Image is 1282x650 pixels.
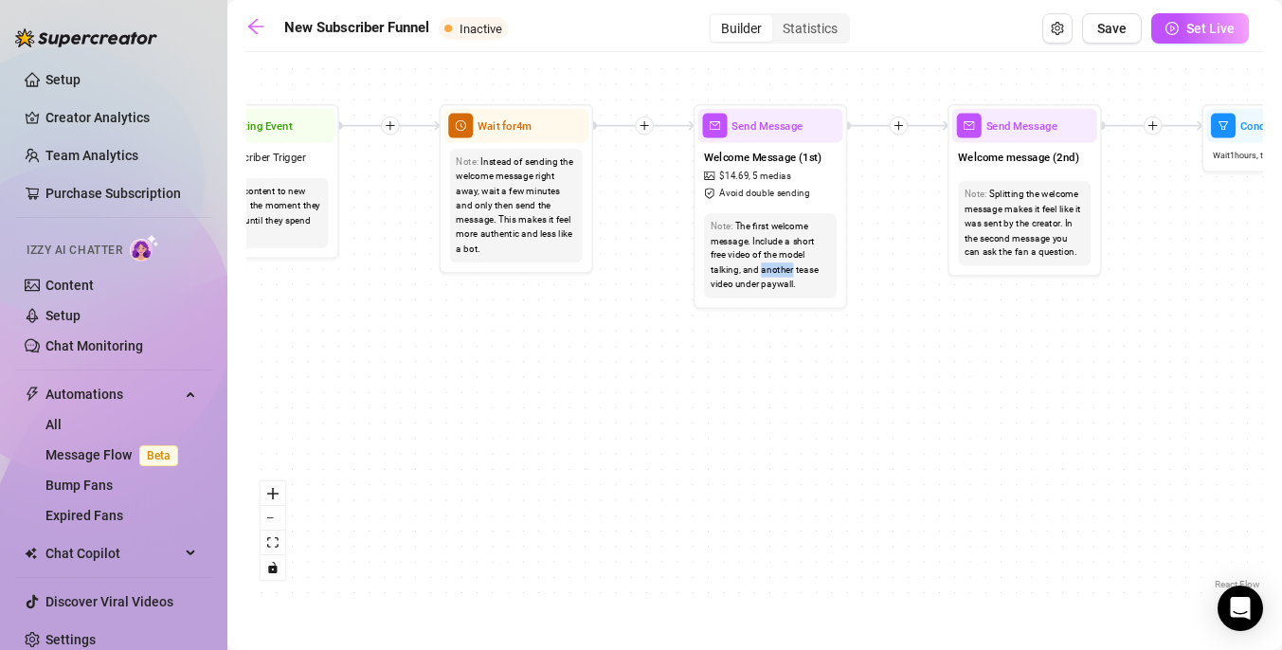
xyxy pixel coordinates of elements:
span: Send Message [986,117,1058,135]
div: mailSend MessageWelcome Message (1st)picture$14.69,5 mediassafety-certificateAvoid double sending... [694,104,848,309]
span: picture [704,171,717,181]
a: React Flow attribution [1215,579,1260,589]
span: setting [1051,22,1064,35]
span: clock-circle [448,114,473,138]
img: Chat Copilot [25,547,37,560]
span: mail [703,114,728,138]
button: Open Exit Rules [1042,13,1073,44]
span: 5 medias [752,169,791,183]
span: plus [1147,120,1158,131]
a: Content [45,278,94,293]
div: Builder [711,15,772,42]
span: Send Message [731,117,804,135]
div: The first welcome message. Include a short free video of the model talking, and another tease vid... [711,219,831,292]
div: Sell content to new fans - from the moment they subscribe until they spend $300 [202,184,322,242]
span: Beta [139,445,178,466]
a: Expired Fans [45,508,123,523]
span: Save [1097,21,1127,36]
span: Izzy AI Chatter [27,242,122,260]
a: Creator Analytics [45,102,197,133]
span: plus [385,120,395,131]
span: Welcome Message (1st) [704,149,822,166]
div: mailSend MessageWelcome message (2nd)Note:Splitting the welcome message makes it feel like it was... [948,104,1102,277]
img: AI Chatter [130,234,159,262]
span: mail [957,114,982,138]
button: Set Live [1151,13,1249,44]
button: zoom in [261,481,285,506]
span: Chat Copilot [45,538,180,569]
span: play-circle [1165,22,1179,35]
div: play-circleStarting EventNew Subscriber TriggerSell content to new fans - from the moment they su... [185,104,339,260]
span: Wait for 4m [478,117,532,135]
span: filter [1211,114,1236,138]
span: safety-certificate [704,189,717,199]
a: Settings [45,632,96,647]
span: thunderbolt [25,387,40,402]
span: $ 14.69 , [719,169,750,183]
div: Statistics [772,15,848,42]
strong: New Subscriber Funnel [284,19,429,36]
a: Discover Viral Videos [45,594,173,609]
div: Open Intercom Messenger [1218,586,1263,631]
button: toggle interactivity [261,555,285,580]
div: Splitting the welcome message makes it feel like it was sent by the creator. In the second messag... [965,188,1085,261]
span: Avoid double sending [719,187,809,201]
span: Automations [45,379,180,409]
button: zoom out [261,506,285,531]
span: Starting Event [224,117,293,135]
a: Team Analytics [45,148,138,163]
a: Setup [45,72,81,87]
div: React Flow controls [261,481,285,580]
button: Save Flow [1082,13,1142,44]
button: fit view [261,531,285,555]
a: All [45,417,62,432]
span: Welcome message (2nd) [958,149,1079,166]
span: Set Live [1186,21,1235,36]
span: Inactive [460,22,502,36]
img: logo-BBDzfeDw.svg [15,28,157,47]
div: clock-circleWait for4mNote:Instead of sending the welcome message right away, wait a few minutes ... [439,104,593,274]
a: Message FlowBeta [45,447,186,462]
a: Purchase Subscription [45,186,181,201]
a: Bump Fans [45,478,113,493]
span: New Subscriber Trigger [196,149,306,166]
a: arrow-left [246,17,275,40]
div: Instead of sending the welcome message right away, wait a few minutes and only then send the mess... [456,154,576,256]
span: arrow-left [246,17,265,36]
a: Setup [45,308,81,323]
span: plus [894,120,904,131]
span: plus [639,120,649,131]
div: segmented control [709,13,850,44]
a: Chat Monitoring [45,338,143,353]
